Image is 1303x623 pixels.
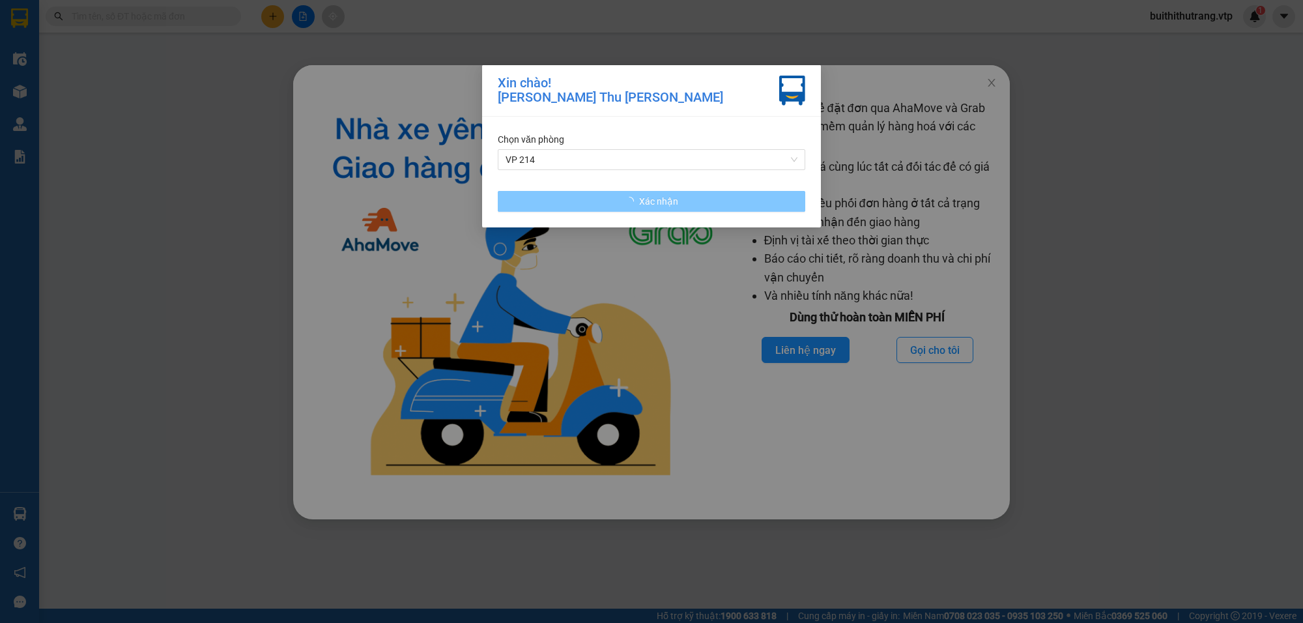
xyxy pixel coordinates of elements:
div: Chọn văn phòng [498,132,805,147]
span: VP 214 [506,150,797,169]
button: Xác nhận [498,191,805,212]
span: loading [625,197,639,206]
div: Xin chào! [PERSON_NAME] Thu [PERSON_NAME] [498,76,723,106]
img: vxr-icon [779,76,805,106]
span: Xác nhận [639,194,678,209]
